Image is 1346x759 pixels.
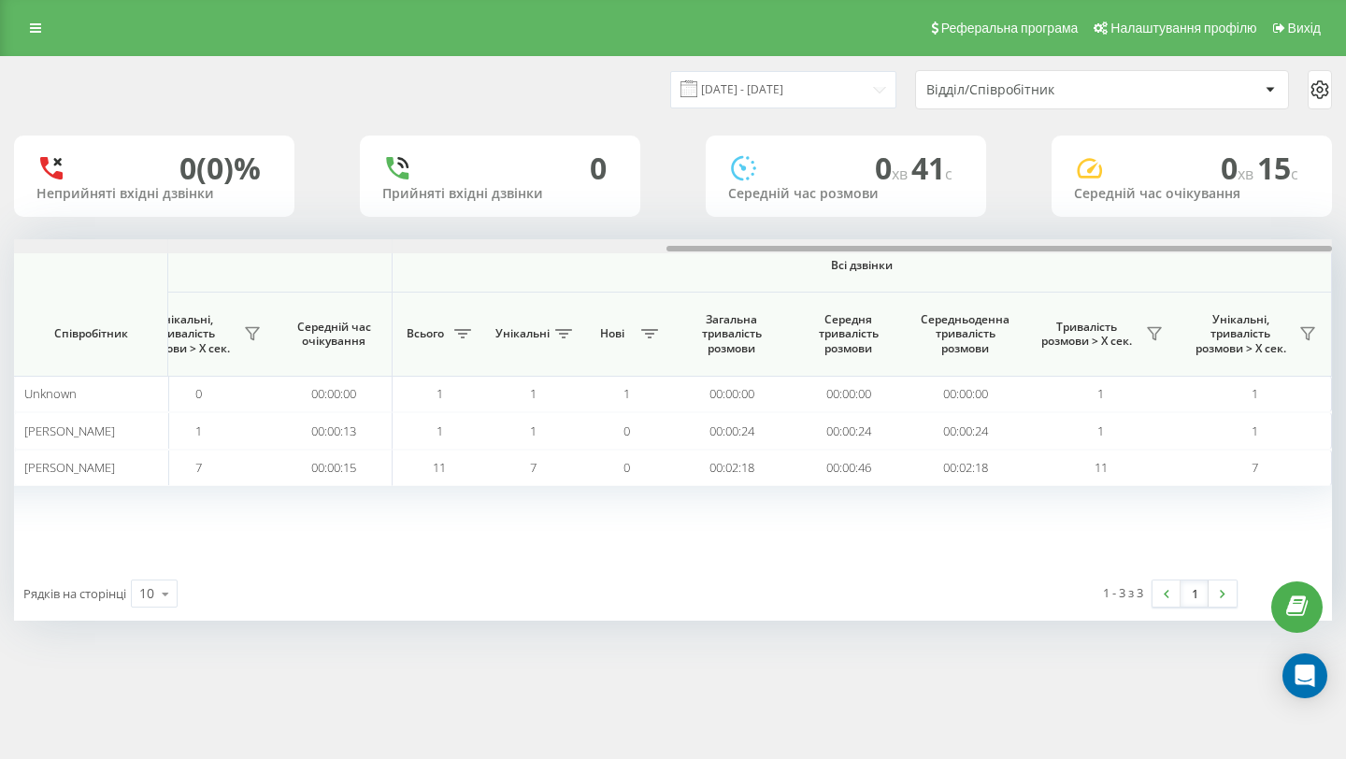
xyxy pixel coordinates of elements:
[1181,580,1209,607] a: 1
[382,186,618,202] div: Прийняті вхідні дзвінки
[1103,583,1143,602] div: 1 - 3 з 3
[623,385,630,402] span: 1
[290,320,378,349] span: Середній час очікування
[907,376,1024,412] td: 00:00:00
[23,585,126,602] span: Рядків на сторінці
[1282,653,1327,698] div: Open Intercom Messenger
[1238,164,1257,184] span: хв
[892,164,911,184] span: хв
[623,422,630,439] span: 0
[195,459,202,476] span: 7
[1257,148,1298,188] span: 15
[1095,459,1108,476] span: 11
[790,376,907,412] td: 00:00:00
[433,459,446,476] span: 11
[673,450,790,486] td: 00:02:18
[24,459,115,476] span: [PERSON_NAME]
[589,326,636,341] span: Нові
[1221,148,1257,188] span: 0
[1288,21,1321,36] span: Вихід
[195,385,202,402] span: 0
[590,150,607,186] div: 0
[790,412,907,449] td: 00:00:24
[437,422,443,439] span: 1
[530,385,537,402] span: 1
[1074,186,1310,202] div: Середній час очікування
[24,385,77,402] span: Unknown
[1097,422,1104,439] span: 1
[790,450,907,486] td: 00:00:46
[1252,422,1258,439] span: 1
[875,148,911,188] span: 0
[24,422,115,439] span: [PERSON_NAME]
[437,385,443,402] span: 1
[907,412,1024,449] td: 00:00:24
[30,326,151,341] span: Співробітник
[131,312,238,356] span: Унікальні, тривалість розмови > Х сек.
[728,186,964,202] div: Середній час розмови
[921,312,1009,356] span: Середньоденна тривалість розмови
[911,148,952,188] span: 41
[530,459,537,476] span: 7
[1291,164,1298,184] span: c
[276,412,393,449] td: 00:00:13
[673,376,790,412] td: 00:00:00
[36,186,272,202] div: Неприйняті вхідні дзвінки
[276,450,393,486] td: 00:00:15
[1252,385,1258,402] span: 1
[1110,21,1256,36] span: Налаштування профілю
[402,326,449,341] span: Всього
[495,326,550,341] span: Унікальні
[1187,312,1294,356] span: Унікальні, тривалість розмови > Х сек.
[276,376,393,412] td: 00:00:00
[139,584,154,603] div: 10
[1097,385,1104,402] span: 1
[195,422,202,439] span: 1
[804,312,893,356] span: Середня тривалість розмови
[1033,320,1140,349] span: Тривалість розмови > Х сек.
[179,150,261,186] div: 0 (0)%
[623,459,630,476] span: 0
[941,21,1079,36] span: Реферальна програма
[1252,459,1258,476] span: 7
[907,450,1024,486] td: 00:02:18
[926,82,1150,98] div: Відділ/Співробітник
[687,312,776,356] span: Загальна тривалість розмови
[673,412,790,449] td: 00:00:24
[530,422,537,439] span: 1
[945,164,952,184] span: c
[448,258,1276,273] span: Всі дзвінки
